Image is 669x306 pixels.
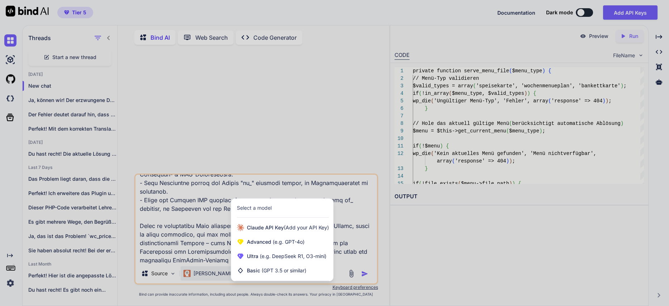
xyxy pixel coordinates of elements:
[247,238,305,246] span: Advanced
[262,267,306,273] span: (GPT 3.5 or similar)
[284,224,329,230] span: (Add your API Key)
[237,204,272,212] div: Select a model
[271,239,305,245] span: (e.g. GPT-4o)
[247,267,306,274] span: Basic
[247,224,329,231] span: Claude API Key
[247,253,326,260] span: Ultra
[258,253,326,259] span: (e.g. DeepSeek R1, O3-mini)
